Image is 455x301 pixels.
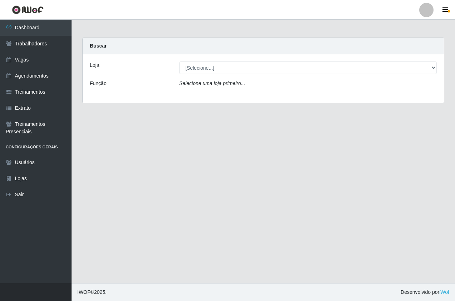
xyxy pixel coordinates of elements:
span: Desenvolvido por [401,288,449,296]
i: Selecione uma loja primeiro... [179,80,245,86]
img: CoreUI Logo [12,5,44,14]
span: © 2025 . [77,288,107,296]
a: iWof [439,289,449,295]
span: IWOF [77,289,90,295]
label: Função [90,80,107,87]
label: Loja [90,61,99,69]
strong: Buscar [90,43,107,49]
